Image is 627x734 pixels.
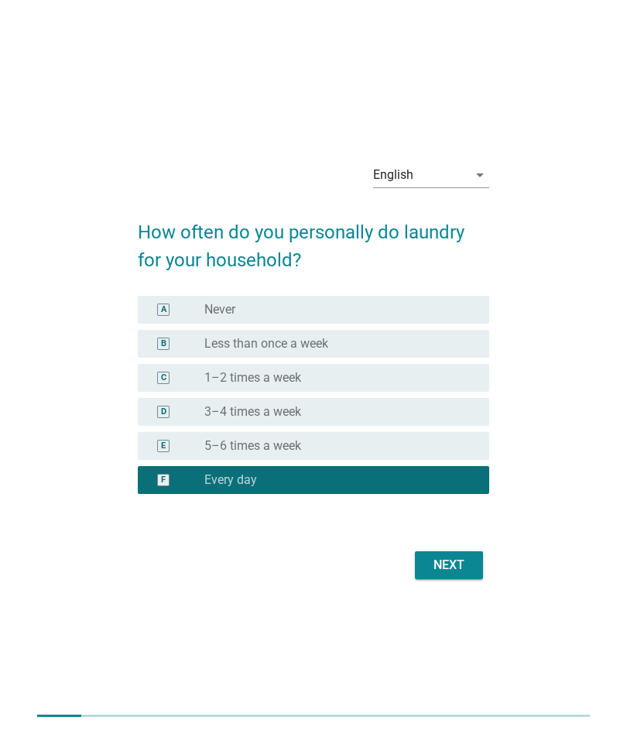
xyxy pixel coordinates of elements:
label: Never [204,302,235,317]
label: Every day [204,472,257,488]
div: English [373,168,413,182]
i: arrow_drop_down [471,166,489,184]
div: Next [427,556,471,575]
label: Less than once a week [204,336,328,352]
label: 3–4 times a week [204,404,301,420]
div: E [161,440,166,453]
div: B [161,338,166,351]
div: D [161,406,166,419]
h2: How often do you personally do laundry for your household? [138,203,490,274]
div: C [161,372,166,385]
label: 5–6 times a week [204,438,301,454]
div: F [161,474,166,487]
label: 1–2 times a week [204,370,301,386]
button: Next [415,551,483,579]
div: A [161,304,166,317]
